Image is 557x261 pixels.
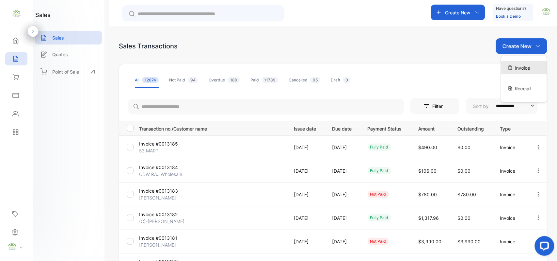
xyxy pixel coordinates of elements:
span: 189 [228,77,240,83]
span: Receipt [515,85,531,92]
p: Sort by [473,103,489,110]
p: Invoice #0013185 [139,140,188,147]
p: 53 MART [139,147,188,154]
span: $3,990.00 [457,239,481,244]
p: Create New [502,42,532,50]
p: [PERSON_NAME] [139,194,188,201]
div: Draft [331,77,351,83]
button: Create New [496,38,547,54]
div: Cancelled [289,77,320,83]
p: [DATE] [332,191,354,198]
div: Overdue [209,77,240,83]
div: fully paid [368,144,391,151]
span: 12074 [142,77,159,83]
p: Create New [445,9,471,16]
p: Invoice #0013182 [139,211,188,218]
p: Quotes [52,51,68,58]
span: $780.00 [457,192,476,197]
span: 11789 [262,77,278,83]
p: [DATE] [332,238,354,245]
p: Due date [332,124,354,132]
p: Invoice #0013184 [139,164,188,171]
p: [DATE] [294,144,319,151]
span: 94 [188,77,198,83]
button: avatar [541,5,551,20]
p: Point of Sale [52,68,79,75]
div: Not Paid [169,77,198,83]
a: Point of Sale [35,64,102,79]
p: Invoice [500,191,522,198]
p: Invoice [500,215,522,221]
img: avatar [541,7,551,16]
div: fully paid [368,214,391,221]
p: Invoice #0013181 [139,235,188,241]
span: $0.00 [457,215,470,221]
p: Payment Status [368,124,405,132]
p: Type [500,124,522,132]
p: [DATE] [332,144,354,151]
span: $490.00 [418,145,437,150]
span: Invoice [515,64,530,71]
span: $1,317.96 [418,215,439,221]
p: Invoice [500,144,522,151]
span: $780.00 [418,192,437,197]
span: 0 [343,77,351,83]
span: $3,990.00 [418,239,441,244]
p: Transaction no./Customer name [139,124,286,132]
p: (C)-[PERSON_NAME] [139,218,188,225]
p: Invoice #0013183 [139,187,188,194]
a: Quotes [35,48,102,61]
span: $106.00 [418,168,437,174]
div: Paid [250,77,278,83]
button: Sort by [466,98,538,114]
p: [DATE] [294,191,319,198]
p: [DATE] [294,215,319,221]
p: Sales [52,34,64,41]
p: Invoice [500,238,522,245]
a: Book a Demo [496,14,521,19]
div: not paid [368,238,389,245]
p: Amount [418,124,444,132]
p: [DATE] [332,167,354,174]
div: fully paid [368,167,391,174]
iframe: LiveChat chat widget [530,234,557,261]
span: 95 [310,77,320,83]
div: Sales Transactions [119,41,178,51]
p: [DATE] [294,167,319,174]
p: CDW RAJ Wholesale [139,171,188,178]
img: profile [7,242,17,252]
h1: sales [35,10,51,19]
p: Outstanding [457,124,487,132]
div: All [135,77,159,83]
p: [PERSON_NAME] [139,241,188,248]
img: logo [11,9,21,18]
p: Issue date [294,124,319,132]
span: $0.00 [457,145,470,150]
p: [DATE] [332,215,354,221]
p: [DATE] [294,238,319,245]
p: Invoice [500,167,522,174]
span: $0.00 [457,168,470,174]
a: Sales [35,31,102,44]
div: not paid [368,191,389,198]
button: Create New [431,5,485,20]
p: Have questions? [496,5,527,12]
